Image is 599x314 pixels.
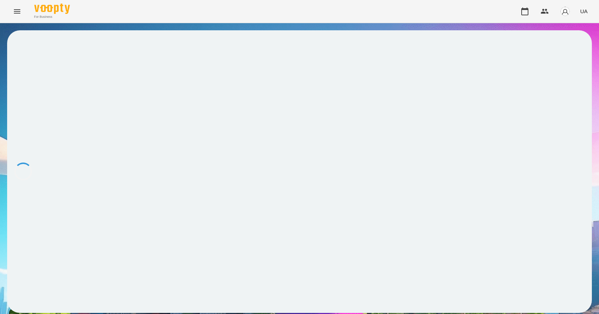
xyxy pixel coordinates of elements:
span: UA [580,7,588,15]
button: Menu [9,3,26,20]
button: UA [577,5,590,18]
img: Voopty Logo [34,4,70,14]
img: avatar_s.png [560,6,570,16]
span: For Business [34,15,70,19]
